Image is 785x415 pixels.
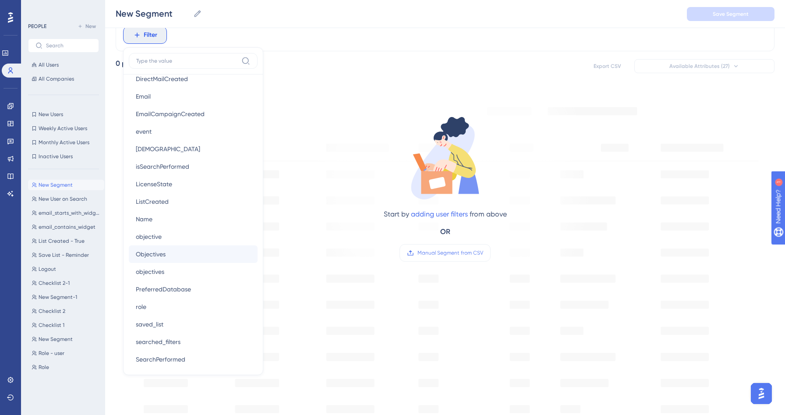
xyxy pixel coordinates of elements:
[28,362,104,372] button: Role
[28,109,99,120] button: New Users
[85,23,96,30] span: New
[39,322,64,329] span: Checklist 1
[129,88,258,105] button: Email
[669,63,730,70] span: Available Attributes (27)
[136,337,180,347] span: searched_filters
[585,59,629,73] button: Export CSV
[594,63,621,70] span: Export CSV
[129,193,258,210] button: ListCreated
[116,7,190,20] input: Segment Name
[144,30,157,40] span: Filter
[129,263,258,280] button: objectives
[28,236,104,246] button: List Created - True
[46,43,92,49] input: Search
[74,21,99,32] button: New
[28,334,104,344] button: New Segment
[28,74,99,84] button: All Companies
[28,292,104,302] button: New Segment-1
[129,245,258,263] button: Objectives
[39,364,49,371] span: Role
[28,137,99,148] button: Monthly Active Users
[39,308,65,315] span: Checklist 2
[28,180,104,190] button: New Segment
[136,319,163,330] span: saved_list
[129,140,258,158] button: [DEMOGRAPHIC_DATA]
[28,23,46,30] div: PEOPLE
[417,249,483,256] span: Manual Segment from CSV
[39,209,101,216] span: email_starts_with_widget
[129,105,258,123] button: EmailCampaignCreated
[136,231,162,242] span: objective
[136,144,200,154] span: [DEMOGRAPHIC_DATA]
[136,249,166,259] span: Objectives
[28,123,99,134] button: Weekly Active Users
[116,58,145,69] div: 0 people
[28,250,104,260] button: Save List - Reminder
[136,179,172,189] span: LicenseState
[39,336,73,343] span: New Segment
[39,294,77,301] span: New Segment-1
[136,196,169,207] span: ListCreated
[39,195,87,202] span: New User on Search
[136,301,146,312] span: role
[28,60,99,70] button: All Users
[39,153,73,160] span: Inactive Users
[28,151,99,162] button: Inactive Users
[136,266,164,277] span: objectives
[129,175,258,193] button: LicenseState
[123,26,167,44] button: Filter
[28,208,104,218] button: email_starts_with_widget
[39,350,64,357] span: Role - user
[440,227,450,237] div: OR
[129,158,258,175] button: isSearchPerformed
[136,109,205,119] span: EmailCampaignCreated
[39,280,70,287] span: Checklist 2-1
[136,91,151,102] span: Email
[713,11,749,18] span: Save Segment
[136,284,191,294] span: PreferredDatabase
[136,161,189,172] span: isSearchPerformed
[28,320,104,330] button: Checklist 1
[28,264,104,274] button: Logout
[39,223,95,231] span: email_contains_widget
[28,222,104,232] button: email_contains_widget
[384,209,507,220] div: Start by from above
[411,210,468,218] a: adding user filters
[129,280,258,298] button: PreferredDatabase
[136,354,185,365] span: SearchPerformed
[136,57,238,64] input: Type the value
[687,7,774,21] button: Save Segment
[129,298,258,316] button: role
[28,278,104,288] button: Checklist 2-1
[39,125,87,132] span: Weekly Active Users
[129,70,258,88] button: DirectMailCreated
[136,74,188,84] span: DirectMailCreated
[39,238,85,245] span: List Created - True
[748,380,774,407] iframe: UserGuiding AI Assistant Launcher
[129,123,258,140] button: event
[129,351,258,368] button: SearchPerformed
[129,333,258,351] button: searched_filters
[39,252,89,259] span: Save List - Reminder
[39,111,63,118] span: New Users
[129,210,258,228] button: Name
[136,126,152,137] span: event
[28,306,104,316] button: Checklist 2
[634,59,774,73] button: Available Attributes (27)
[61,4,64,11] div: 1
[129,316,258,333] button: saved_list
[21,2,55,13] span: Need Help?
[28,194,104,204] button: New User on Search
[39,266,56,273] span: Logout
[39,181,73,188] span: New Segment
[39,61,59,68] span: All Users
[28,348,104,358] button: Role - user
[39,75,74,82] span: All Companies
[136,214,152,224] span: Name
[129,228,258,245] button: objective
[39,139,89,146] span: Monthly Active Users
